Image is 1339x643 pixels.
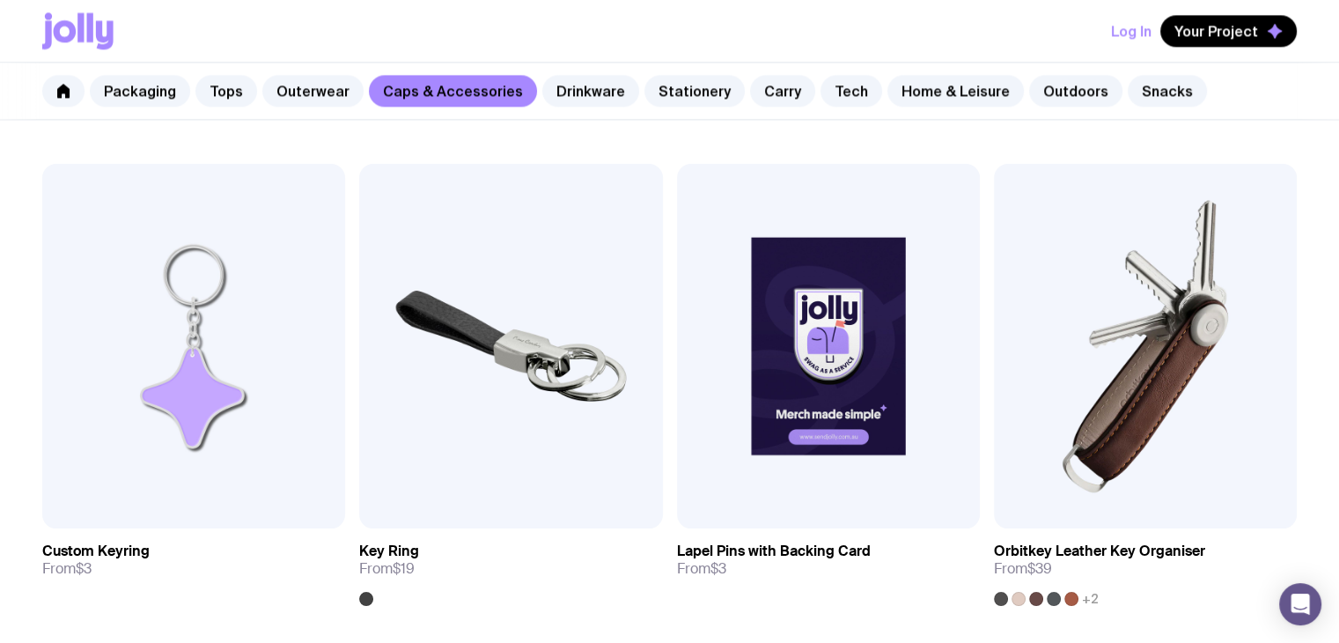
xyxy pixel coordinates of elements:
a: Stationery [644,75,745,107]
span: $3 [710,559,726,578]
a: Outerwear [262,75,364,107]
a: Custom KeyringFrom$3 [42,528,345,592]
span: From [677,560,726,578]
a: Packaging [90,75,190,107]
span: $19 [393,559,415,578]
div: Open Intercom Messenger [1279,583,1321,625]
a: Tops [195,75,257,107]
span: $39 [1027,559,1052,578]
button: Log In [1111,15,1151,47]
a: Orbitkey Leather Key OrganiserFrom$39+2 [994,528,1297,606]
button: Your Project [1160,15,1297,47]
span: From [994,560,1052,578]
a: Tech [820,75,882,107]
span: From [359,560,415,578]
span: +2 [1082,592,1099,606]
a: Home & Leisure [887,75,1024,107]
h3: Key Ring [359,543,419,560]
span: Your Project [1174,22,1258,40]
a: Key RingFrom$19 [359,528,662,606]
a: Snacks [1128,75,1207,107]
a: Drinkware [542,75,639,107]
a: Caps & Accessories [369,75,537,107]
span: From [42,560,92,578]
h3: Custom Keyring [42,543,150,560]
span: $3 [76,559,92,578]
h3: Orbitkey Leather Key Organiser [994,543,1205,560]
a: Carry [750,75,815,107]
a: Lapel Pins with Backing CardFrom$3 [677,528,980,592]
h3: Lapel Pins with Backing Card [677,543,871,560]
a: Outdoors [1029,75,1122,107]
